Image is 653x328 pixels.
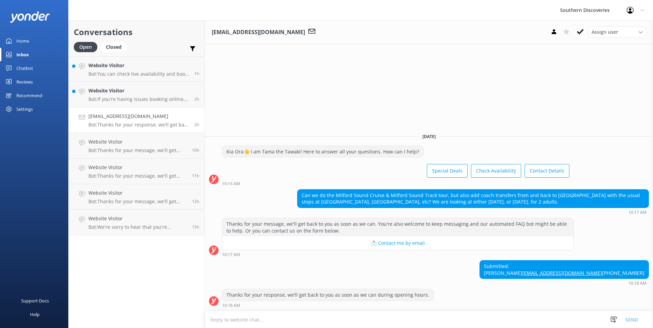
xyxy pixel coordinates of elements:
div: Chatbot [16,61,33,75]
span: 10:48am 17-Aug-2025 (UTC +12:00) Pacific/Auckland [194,71,199,76]
a: Open [74,43,101,50]
div: Assign User [588,27,646,38]
div: Open [74,42,97,52]
p: Bot: Thanks for your response, we'll get back to you as soon as we can during opening hours. [88,122,189,128]
a: [EMAIL_ADDRESS][DOMAIN_NAME] [522,270,602,276]
strong: 10:17 AM [222,253,240,257]
a: Website VisitorBot:Thanks for your message, we'll get back to you as soon as we can. You're also ... [69,133,205,159]
div: 10:14am 17-Aug-2025 (UTC +12:00) Pacific/Auckland [222,181,569,186]
p: Bot: Thanks for your message, we'll get back to you as soon as we can. You're also welcome to kee... [88,198,187,205]
div: Recommend [16,89,42,102]
strong: 10:14 AM [222,182,240,186]
button: Special Deals [427,164,468,178]
h4: Website Visitor [88,138,187,146]
div: Reviews [16,75,33,89]
div: Closed [101,42,127,52]
div: Home [16,34,29,48]
span: 01:41am 17-Aug-2025 (UTC +12:00) Pacific/Auckland [192,147,199,153]
button: Contact Details [525,164,569,178]
strong: 10:17 AM [628,210,647,214]
div: Submitted: [PERSON_NAME] [PHONE_NUMBER] [480,260,649,279]
a: Website VisitorBot:You can check live availability and book your Milford Sound adventure on our w... [69,56,205,82]
div: Thanks for your message, we'll get back to you as soon as we can. You're also welcome to keep mes... [222,218,573,236]
strong: 10:18 AM [628,281,647,285]
span: 09:18pm 16-Aug-2025 (UTC +12:00) Pacific/Auckland [192,224,199,230]
p: Bot: We're sorry to hear that you're encountering issues with our website. Please feel free to co... [88,224,187,230]
div: Inbox [16,48,29,61]
span: 10:18am 17-Aug-2025 (UTC +12:00) Pacific/Auckland [194,122,199,128]
a: Website VisitorBot:Thanks for your message, we'll get back to you as soon as we can. You're also ... [69,159,205,184]
h4: Website Visitor [88,189,187,197]
h4: Website Visitor [88,87,189,94]
h3: [EMAIL_ADDRESS][DOMAIN_NAME] [212,28,305,37]
div: Settings [16,102,33,116]
p: Bot: Thanks for your message, we'll get back to you as soon as we can. You're also welcome to kee... [88,147,187,153]
a: Website VisitorBot:If you're having issues booking online, feel free to contact the Southern Disc... [69,82,205,107]
div: Help [30,308,40,321]
span: [DATE] [418,134,440,139]
h4: Website Visitor [88,62,189,69]
button: 📩 Contact me by email [222,236,573,250]
span: Assign user [592,28,618,36]
div: Kia Ora👋 I am Tama the Tawaki! Here to answer all your questions. How can I help? [222,146,423,158]
p: Bot: If you're having issues booking online, feel free to contact the Southern Discoveries team b... [88,96,189,102]
a: Closed [101,43,130,50]
div: 10:17am 17-Aug-2025 (UTC +12:00) Pacific/Auckland [222,252,574,257]
div: 10:18am 17-Aug-2025 (UTC +12:00) Pacific/Auckland [480,281,649,285]
p: Bot: Thanks for your message, we'll get back to you as soon as we can. You're also welcome to kee... [88,173,187,179]
h4: [EMAIL_ADDRESS][DOMAIN_NAME] [88,113,189,120]
h4: Website Visitor [88,215,187,222]
strong: 10:18 AM [222,303,240,308]
div: Can we do the Milford Sound Cruise & Milford Sound Track tour, but also add coach transfers from ... [297,190,649,208]
a: [EMAIL_ADDRESS][DOMAIN_NAME]Bot:Thanks for your response, we'll get back to you as soon as we can... [69,107,205,133]
a: Website VisitorBot:We're sorry to hear that you're encountering issues with our website. Please f... [69,210,205,235]
img: yonder-white-logo.png [10,11,50,23]
h2: Conversations [74,26,199,39]
p: Bot: You can check live availability and book your Milford Sound adventure on our website at [URL... [88,71,189,77]
span: 10:32am 17-Aug-2025 (UTC +12:00) Pacific/Auckland [194,96,199,102]
div: 10:17am 17-Aug-2025 (UTC +12:00) Pacific/Auckland [297,210,649,214]
a: Website VisitorBot:Thanks for your message, we'll get back to you as soon as we can. You're also ... [69,184,205,210]
button: Check Availability [471,164,521,178]
span: 12:26am 17-Aug-2025 (UTC +12:00) Pacific/Auckland [192,198,199,204]
div: Thanks for your response, we'll get back to you as soon as we can during opening hours. [222,289,433,301]
div: 10:18am 17-Aug-2025 (UTC +12:00) Pacific/Auckland [222,303,434,308]
div: Support Docs [21,294,49,308]
span: 01:14am 17-Aug-2025 (UTC +12:00) Pacific/Auckland [192,173,199,179]
h4: Website Visitor [88,164,187,171]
